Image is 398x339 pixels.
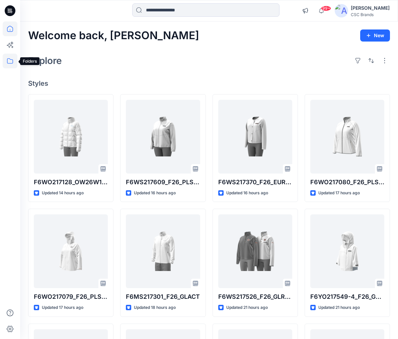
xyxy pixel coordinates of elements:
[34,292,108,301] p: F6WO217079_F26_PLSREG_VP1
[351,4,390,12] div: [PERSON_NAME]
[351,12,390,17] div: CSC Brands
[310,214,384,288] a: F6YO217549-4_F26_GLREG
[310,100,384,174] a: F6WO217080_F26_PLSREG_VP1
[321,6,331,11] span: 99+
[126,214,200,288] a: F6MS217301_F26_GLACT
[310,292,384,301] p: F6YO217549-4_F26_GLREG
[42,304,83,311] p: Updated 17 hours ago
[134,190,176,197] p: Updated 16 hours ago
[42,190,84,197] p: Updated 14 hours ago
[360,29,390,42] button: New
[218,100,292,174] a: F6WS217370_F26_EUREG
[126,292,200,301] p: F6MS217301_F26_GLACT
[335,4,348,17] img: avatar
[310,178,384,187] p: F6WO217080_F26_PLSREG_VP1
[318,190,360,197] p: Updated 17 hours ago
[126,178,200,187] p: F6WS217609_F26_PLSREG
[28,29,199,42] h2: Welcome back, [PERSON_NAME]
[28,55,62,66] h2: Explore
[318,304,360,311] p: Updated 21 hours ago
[126,100,200,174] a: F6WS217609_F26_PLSREG
[218,292,292,301] p: F6WS217526_F26_GLREG_VFA
[134,304,176,311] p: Updated 18 hours ago
[34,214,108,288] a: F6WO217079_F26_PLSREG_VP1
[226,304,268,311] p: Updated 21 hours ago
[28,79,390,87] h4: Styles
[218,214,292,288] a: F6WS217526_F26_GLREG_VFA
[34,100,108,174] a: F6WO217128_OW26W1095_F26_GLREG
[226,190,268,197] p: Updated 16 hours ago
[34,178,108,187] p: F6WO217128_OW26W1095_F26_GLREG
[218,178,292,187] p: F6WS217370_F26_EUREG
